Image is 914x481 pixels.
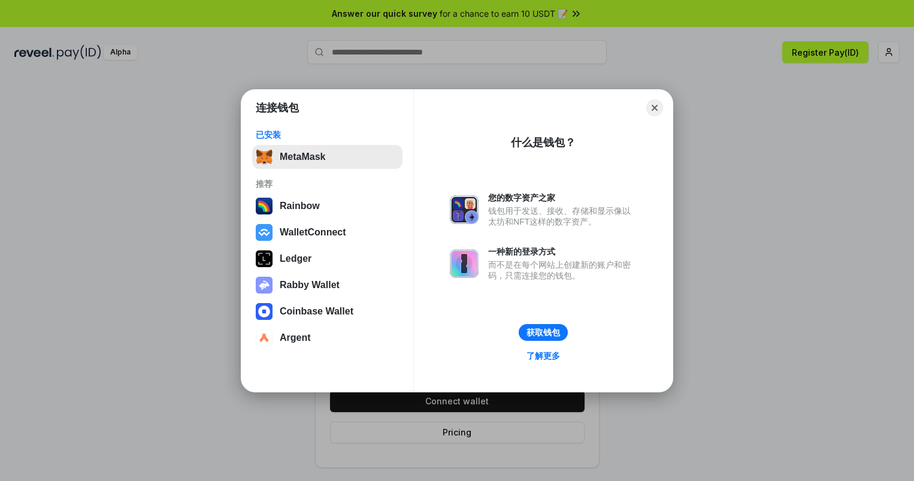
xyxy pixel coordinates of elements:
a: 了解更多 [519,348,567,364]
button: Coinbase Wallet [252,300,402,323]
div: WalletConnect [280,227,346,238]
div: 已安装 [256,129,399,140]
div: Rainbow [280,201,320,211]
div: 钱包用于发送、接收、存储和显示像以太坊和NFT这样的数字资产。 [488,205,637,227]
div: 了解更多 [526,350,560,361]
img: svg+xml,%3Csvg%20width%3D%2228%22%20height%3D%2228%22%20viewBox%3D%220%200%2028%2028%22%20fill%3D... [256,329,273,346]
img: svg+xml,%3Csvg%20width%3D%2228%22%20height%3D%2228%22%20viewBox%3D%220%200%2028%2028%22%20fill%3D... [256,303,273,320]
button: MetaMask [252,145,402,169]
button: Argent [252,326,402,350]
div: Ledger [280,253,311,264]
button: WalletConnect [252,220,402,244]
img: svg+xml,%3Csvg%20xmlns%3D%22http%3A%2F%2Fwww.w3.org%2F2000%2Fsvg%22%20width%3D%2228%22%20height%3... [256,250,273,267]
img: svg+xml,%3Csvg%20xmlns%3D%22http%3A%2F%2Fwww.w3.org%2F2000%2Fsvg%22%20fill%3D%22none%22%20viewBox... [450,249,479,278]
button: Rainbow [252,194,402,218]
img: svg+xml,%3Csvg%20xmlns%3D%22http%3A%2F%2Fwww.w3.org%2F2000%2Fsvg%22%20fill%3D%22none%22%20viewBox... [256,277,273,294]
div: 推荐 [256,179,399,189]
div: 您的数字资产之家 [488,192,637,203]
button: Close [646,99,663,116]
div: 一种新的登录方式 [488,246,637,257]
img: svg+xml,%3Csvg%20width%3D%2228%22%20height%3D%2228%22%20viewBox%3D%220%200%2028%2028%22%20fill%3D... [256,224,273,241]
img: svg+xml,%3Csvg%20width%3D%22120%22%20height%3D%22120%22%20viewBox%3D%220%200%20120%20120%22%20fil... [256,198,273,214]
img: svg+xml,%3Csvg%20xmlns%3D%22http%3A%2F%2Fwww.w3.org%2F2000%2Fsvg%22%20fill%3D%22none%22%20viewBox... [450,195,479,224]
div: Rabby Wallet [280,280,340,291]
img: svg+xml,%3Csvg%20fill%3D%22none%22%20height%3D%2233%22%20viewBox%3D%220%200%2035%2033%22%20width%... [256,149,273,165]
div: MetaMask [280,152,325,162]
h1: 连接钱包 [256,101,299,115]
button: 获取钱包 [519,324,568,341]
div: 什么是钱包？ [511,135,576,150]
div: Argent [280,332,311,343]
button: Ledger [252,247,402,271]
button: Rabby Wallet [252,273,402,297]
div: Coinbase Wallet [280,306,353,317]
div: 获取钱包 [526,327,560,338]
div: 而不是在每个网站上创建新的账户和密码，只需连接您的钱包。 [488,259,637,281]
